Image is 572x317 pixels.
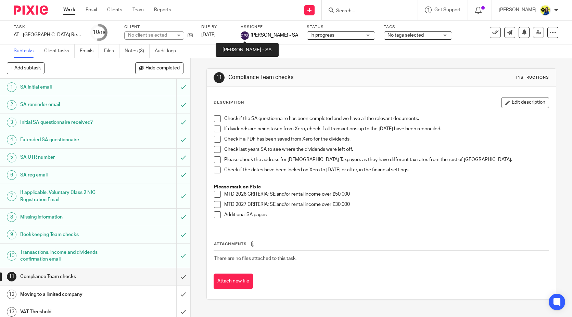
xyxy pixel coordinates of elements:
[7,212,16,222] div: 8
[224,126,548,132] p: If dividends are being taken from Xero, check if all transactions up to the [DATE] have been reco...
[224,136,548,143] p: Check if a PDF has been saved from Xero for the dividends.
[224,211,548,218] p: Additional SA pages
[20,82,120,92] h1: SA initial email
[14,24,82,30] label: Task
[20,247,120,265] h1: Transactions, income and dividends confirmation email
[7,272,16,281] div: 11
[154,6,171,13] a: Reports
[20,229,120,240] h1: Bookkeeping Team checks
[387,33,424,38] span: No tags selected
[20,100,120,110] h1: SA reminder email
[7,191,16,201] div: 7
[7,251,16,261] div: 10
[14,44,39,58] a: Subtasks
[434,8,461,12] span: Get Support
[214,256,296,261] span: There are no files attached to this task.
[7,62,45,74] button: + Add subtask
[20,307,120,317] h1: VAT Threshold
[7,100,16,110] div: 2
[14,5,48,15] img: Pixie
[124,24,193,30] label: Client
[214,274,253,289] button: Attach new file
[501,97,549,108] button: Edit description
[132,6,144,13] a: Team
[14,31,82,38] div: AT - [GEOGRAPHIC_DATA] Return - PE [DATE]
[155,44,181,58] a: Audit logs
[7,82,16,92] div: 1
[7,290,16,299] div: 12
[20,117,120,128] h1: Initial SA questionnaire received?
[135,62,183,74] button: Hide completed
[335,8,397,14] input: Search
[241,31,249,40] img: svg%3E
[201,24,232,30] label: Due by
[214,100,244,105] p: Description
[224,191,548,198] p: MTD 2026 CRITERIA; SE and/or rental income over £50,000
[20,152,120,162] h1: SA UTR number
[384,24,452,30] label: Tags
[20,187,120,205] h1: If applicable, Voluntary Class 2 NIC Registration Email
[224,167,548,173] p: Check if the dates have been locked on Xero to [DATE] or after, in the financial settings.
[214,185,261,189] u: Please mark on Pixie
[93,28,105,36] div: 10
[44,44,75,58] a: Client tasks
[310,33,334,38] span: In progress
[499,6,536,13] p: [PERSON_NAME]
[7,118,16,127] div: 3
[86,6,97,13] a: Email
[224,156,548,163] p: Please check the address for [DEMOGRAPHIC_DATA] Taxpayers as they have different tax rates from t...
[214,242,247,246] span: Attachments
[20,212,120,222] h1: Missing information
[145,66,180,71] span: Hide completed
[99,31,105,35] small: /19
[241,24,298,30] label: Assignee
[107,6,122,13] a: Clients
[20,135,120,145] h1: Extended SA questionnaire
[224,201,548,208] p: MTD 2027 CRITERIA; SE and/or rental income over £30,000
[224,115,548,122] p: Check if the SA questionnaire has been completed and we have all the relevant documents.
[7,307,16,317] div: 13
[251,32,298,39] span: [PERSON_NAME] - SA
[516,75,549,80] div: Instructions
[228,74,396,81] h1: Compliance Team checks
[7,170,16,180] div: 6
[125,44,150,58] a: Notes (3)
[104,44,119,58] a: Files
[7,135,16,145] div: 4
[7,153,16,162] div: 5
[214,72,225,83] div: 11
[540,5,551,16] img: Bobo-Starbridge%201.jpg
[307,24,375,30] label: Status
[20,272,120,282] h1: Compliance Team checks
[201,32,216,37] span: [DATE]
[20,289,120,300] h1: Moving to a limited company
[63,6,75,13] a: Work
[20,170,120,180] h1: SA reg email
[128,32,173,39] div: No client selected
[224,146,548,153] p: Check last years SA to see where the dividends were left off.
[80,44,99,58] a: Emails
[14,31,82,38] div: AT - SA Return - PE 05-04-2025
[7,230,16,239] div: 9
